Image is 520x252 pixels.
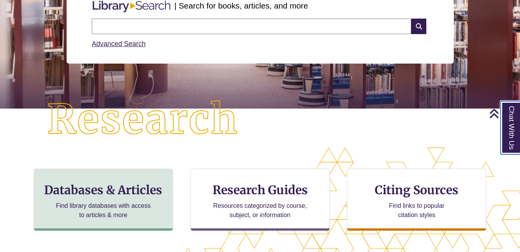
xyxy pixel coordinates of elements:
[197,183,323,197] h3: Research Guides
[26,79,260,161] img: Research
[379,201,455,220] p: Find links to popular citation styles
[34,169,173,231] a: Databases & Articles Find library databases with access to articles & more
[92,40,146,48] a: Advanced Search
[489,108,518,119] a: Back to Top
[411,19,426,34] i: Search
[53,201,154,220] p: Find library databases with access to articles & more
[347,169,486,231] a: Citing Sources Find links to popular citation styles
[40,183,166,197] h3: Databases & Articles
[209,201,311,220] p: Resources categorized by course, subject, or information
[190,169,330,231] a: Research Guides Resources categorized by course, subject, or information
[369,183,464,197] h3: Citing Sources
